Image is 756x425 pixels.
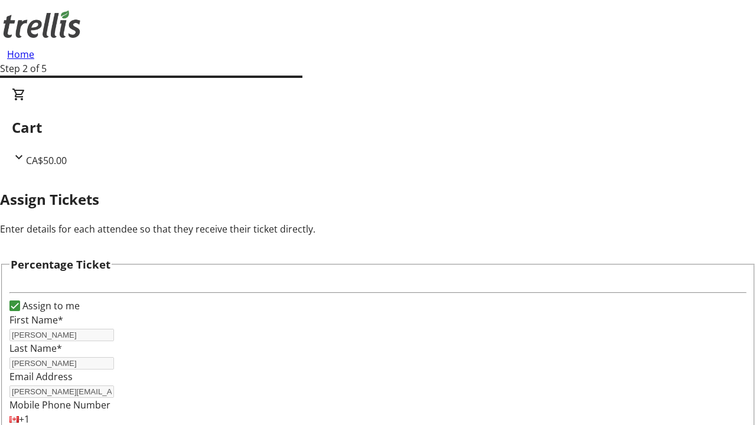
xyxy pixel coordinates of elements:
[9,342,62,355] label: Last Name*
[26,154,67,167] span: CA$50.00
[9,370,73,383] label: Email Address
[20,299,80,313] label: Assign to me
[11,256,110,273] h3: Percentage Ticket
[9,398,110,411] label: Mobile Phone Number
[9,313,63,326] label: First Name*
[12,117,744,138] h2: Cart
[12,87,744,168] div: CartCA$50.00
